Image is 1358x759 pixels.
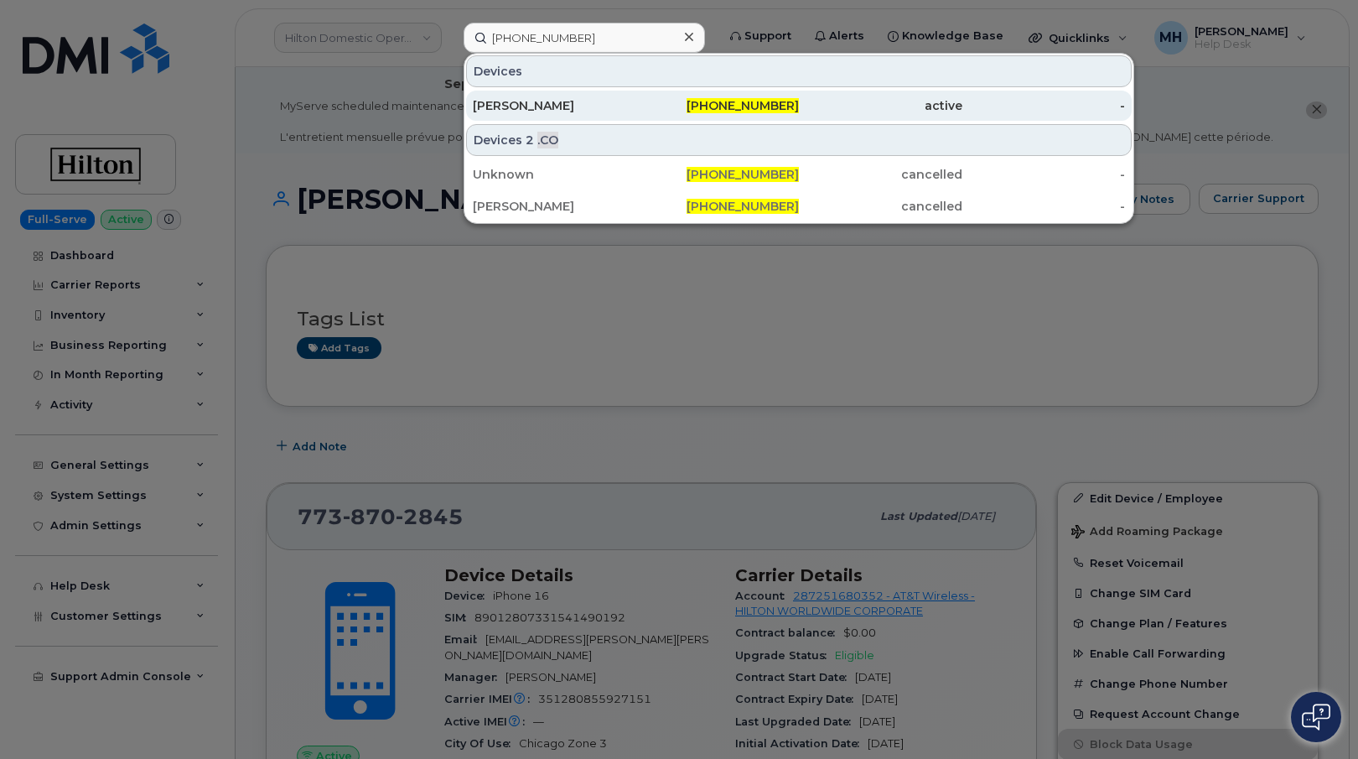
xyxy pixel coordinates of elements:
div: cancelled [799,198,962,215]
a: Unknown[PHONE_NUMBER]cancelled- [466,159,1132,190]
span: 2 [526,132,534,148]
div: Devices [466,55,1132,87]
span: [PHONE_NUMBER] [687,167,799,182]
img: Open chat [1302,704,1330,730]
div: Devices [466,124,1132,156]
div: - [962,97,1126,114]
span: [PHONE_NUMBER] [687,199,799,214]
div: - [962,166,1126,183]
div: Unknown [473,166,636,183]
a: [PERSON_NAME][PHONE_NUMBER]cancelled- [466,191,1132,221]
div: active [799,97,962,114]
div: [PERSON_NAME] [473,97,636,114]
a: [PERSON_NAME][PHONE_NUMBER]active- [466,91,1132,121]
div: cancelled [799,166,962,183]
span: [PHONE_NUMBER] [687,98,799,113]
div: [PERSON_NAME] [473,198,636,215]
div: - [962,198,1126,215]
span: .CO [537,132,558,148]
